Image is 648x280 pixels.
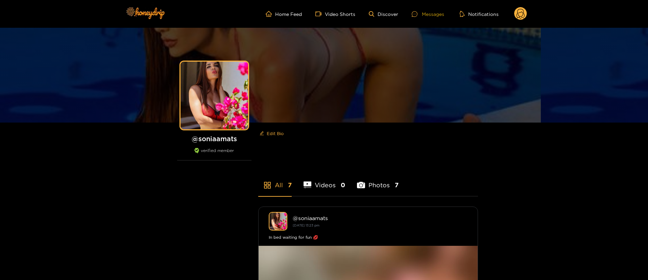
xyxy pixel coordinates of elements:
[315,11,325,17] span: video-camera
[266,11,302,17] a: Home Feed
[177,134,251,143] h1: @ soniaamats
[293,223,319,227] small: [DATE] 13:23 pm
[267,130,284,137] span: Edit Bio
[315,11,355,17] a: Video Shorts
[341,181,345,189] span: 0
[293,215,467,221] div: @ soniaamats
[288,181,292,189] span: 7
[266,11,275,17] span: home
[357,166,399,196] li: Photos
[177,148,251,160] div: verified member
[258,128,285,139] button: editEdit Bio
[458,10,501,17] button: Notifications
[304,166,345,196] li: Videos
[369,11,398,17] a: Discover
[258,166,292,196] li: All
[269,234,467,241] div: In bed waiting for fun 💋
[260,131,264,136] span: edit
[263,181,271,189] span: appstore
[412,10,444,18] div: Messages
[395,181,399,189] span: 7
[269,212,287,231] img: soniaamats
